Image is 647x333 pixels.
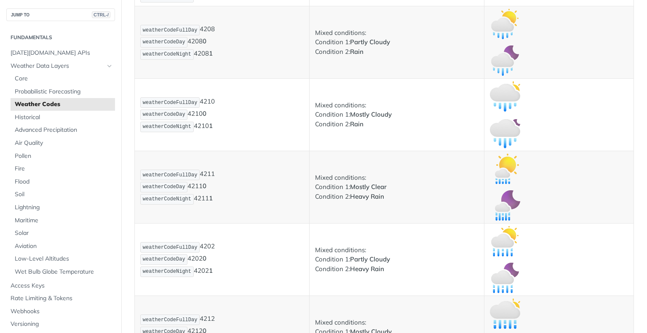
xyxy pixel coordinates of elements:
p: Mixed conditions: Condition 1: Condition 2: [315,173,479,202]
span: Expand image [490,92,520,100]
a: Low-Level Altitudes [11,253,115,265]
strong: 1 [209,194,213,202]
button: JUMP TOCTRL-/ [6,8,115,21]
span: Expand image [490,273,520,281]
span: Aviation [15,242,113,250]
p: 4210 4210 4210 [140,96,304,133]
a: Maritime [11,214,115,227]
a: Probabilistic Forecasting [11,85,115,98]
strong: 0 [203,254,206,262]
span: Flood [15,178,113,186]
span: Air Quality [15,139,113,147]
strong: Rain [350,48,364,56]
span: Access Keys [11,282,113,290]
button: Hide subpages for Weather Data Layers [106,63,113,69]
strong: Rain [350,120,364,128]
span: Versioning [11,320,113,328]
span: weatherCodeDay [143,112,185,117]
img: mostly_clear_heavy_rain_day [490,154,520,184]
strong: Mostly Clear [350,183,387,191]
a: Weather Codes [11,98,115,111]
span: Expand image [490,19,520,27]
span: Advanced Precipitation [15,126,113,134]
a: Historical [11,111,115,124]
strong: 0 [203,37,206,45]
strong: Partly Cloudy [350,255,390,263]
span: Low-Level Altitudes [15,255,113,263]
img: mostly_cloudy_rain_night [490,118,520,148]
span: [DATE][DOMAIN_NAME] APIs [11,49,113,57]
a: Solar [11,227,115,240]
a: Access Keys [6,280,115,292]
a: Versioning [6,318,115,330]
span: weatherCodeNight [143,196,191,202]
img: mostly_clear_heavy_rain_night [490,190,520,221]
p: 4211 4211 4211 [140,169,304,205]
img: partly_cloudy_heavy_rain_night [490,263,520,293]
strong: 1 [209,49,213,57]
img: partly_cloudy_rain_night [490,45,520,76]
span: Weather Data Layers [11,62,104,70]
span: weatherCodeDay [143,184,185,190]
span: Webhooks [11,307,113,316]
a: Rate Limiting & Tokens [6,292,115,305]
a: Advanced Precipitation [11,124,115,136]
a: Fire [11,163,115,175]
a: Webhooks [6,305,115,318]
span: weatherCodeDay [143,39,185,45]
p: 4208 4208 4208 [140,24,304,60]
img: mostly_cloudy_heavy_rain_day [490,298,520,329]
span: weatherCodeFullDay [143,172,198,178]
strong: 1 [209,122,213,130]
span: weatherCodeDay [143,256,185,262]
a: Weather Data LayersHide subpages for Weather Data Layers [6,60,115,72]
span: Expand image [490,237,520,245]
span: Maritime [15,216,113,225]
span: CTRL-/ [92,11,110,18]
strong: 0 [203,109,206,117]
span: weatherCodeFullDay [143,245,198,250]
strong: Heavy Rain [350,192,384,200]
span: Soil [15,190,113,199]
strong: Mostly Cloudy [350,110,392,118]
strong: 1 [209,266,213,274]
a: Pollen [11,150,115,163]
span: weatherCodeNight [143,269,191,274]
span: Fire [15,165,113,173]
span: Core [15,75,113,83]
p: 4202 4202 4202 [140,241,304,277]
span: Expand image [490,128,520,136]
a: Core [11,72,115,85]
span: weatherCodeNight [143,51,191,57]
span: Expand image [490,201,520,209]
span: Historical [15,113,113,122]
img: partly_cloudy_rain_day [490,9,520,39]
h2: Fundamentals [6,34,115,41]
a: [DATE][DOMAIN_NAME] APIs [6,47,115,59]
span: weatherCodeNight [143,124,191,130]
span: Probabilistic Forecasting [15,88,113,96]
img: partly_cloudy_heavy_rain_day [490,226,520,256]
a: Soil [11,188,115,201]
span: Wet Bulb Globe Temperature [15,268,113,276]
span: Expand image [490,56,520,64]
p: Mixed conditions: Condition 1: Condition 2: [315,28,479,57]
span: Lightning [15,203,113,212]
span: Expand image [490,309,520,317]
p: Mixed conditions: Condition 1: Condition 2: [315,101,479,129]
strong: 0 [203,182,206,190]
strong: Heavy Rain [350,265,384,273]
span: Rate Limiting & Tokens [11,294,113,303]
img: mostly_cloudy_rain_day [490,81,520,112]
span: Pollen [15,152,113,160]
a: Air Quality [11,137,115,149]
span: Weather Codes [15,100,113,109]
span: weatherCodeFullDay [143,317,198,323]
a: Lightning [11,201,115,214]
a: Aviation [11,240,115,253]
p: Mixed conditions: Condition 1: Condition 2: [315,245,479,274]
a: Wet Bulb Globe Temperature [11,266,115,278]
span: Expand image [490,164,520,172]
a: Flood [11,176,115,188]
span: weatherCodeFullDay [143,100,198,106]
